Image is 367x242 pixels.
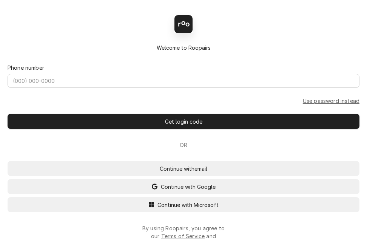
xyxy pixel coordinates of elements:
label: Phone number [8,64,44,72]
span: Get login code [163,118,204,126]
button: Continue withemail [8,161,359,176]
span: Continue with Google [159,183,217,191]
a: Go to Phone and password form [303,97,359,105]
button: Continue with Google [8,179,359,194]
a: Terms of Service [161,233,205,239]
span: Continue with Microsoft [156,201,220,209]
button: Continue with Microsoft [8,197,359,212]
button: Get login code [8,114,359,129]
div: Welcome to Roopairs [8,44,359,52]
div: Or [8,141,359,149]
input: (000) 000-0000 [8,74,359,88]
span: Continue with email [158,165,209,173]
